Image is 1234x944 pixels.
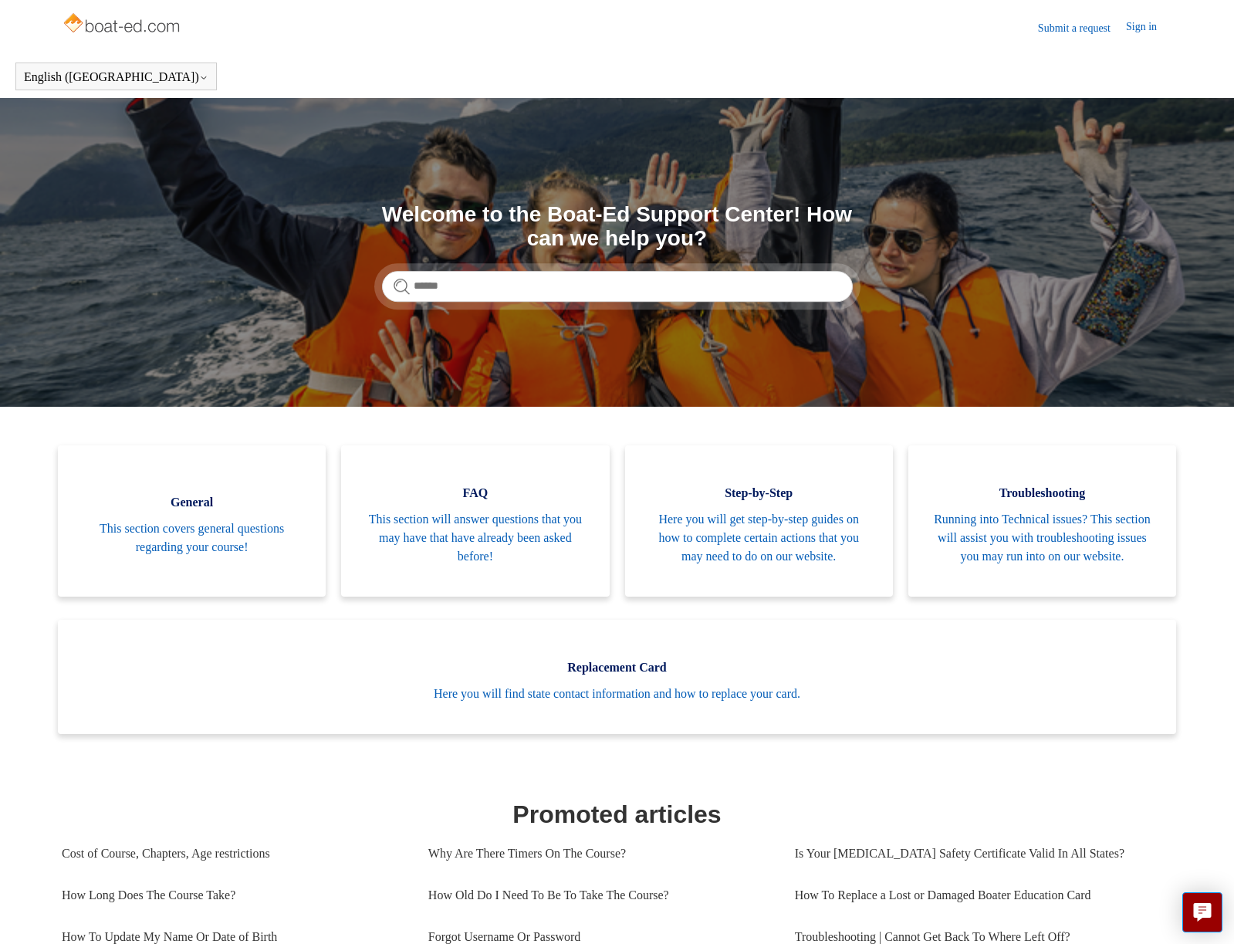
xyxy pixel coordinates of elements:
span: Here you will find state contact information and how to replace your card. [81,685,1153,703]
button: Live chat [1182,892,1222,932]
span: Step-by-Step [648,484,870,502]
span: Running into Technical issues? This section will assist you with troubleshooting issues you may r... [931,510,1153,566]
h1: Welcome to the Boat-Ed Support Center! How can we help you? [382,203,853,251]
span: Troubleshooting [931,484,1153,502]
span: General [81,493,303,512]
span: Here you will get step-by-step guides on how to complete certain actions that you may need to do ... [648,510,870,566]
a: Step-by-Step Here you will get step-by-step guides on how to complete certain actions that you ma... [625,445,893,597]
a: Cost of Course, Chapters, Age restrictions [62,833,405,875]
input: Search [382,271,853,302]
span: Replacement Card [81,658,1153,677]
a: Is Your [MEDICAL_DATA] Safety Certificate Valid In All States? [795,833,1161,875]
button: English ([GEOGRAPHIC_DATA]) [24,70,208,84]
a: Why Are There Timers On The Course? [428,833,772,875]
span: This section will answer questions that you may have that have already been asked before! [364,510,586,566]
a: Replacement Card Here you will find state contact information and how to replace your card. [58,620,1176,734]
span: This section covers general questions regarding your course! [81,519,303,557]
a: FAQ This section will answer questions that you may have that have already been asked before! [341,445,609,597]
a: Sign in [1126,19,1172,37]
a: How Long Does The Course Take? [62,875,405,916]
a: How Old Do I Need To Be To Take The Course? [428,875,772,916]
span: FAQ [364,484,586,502]
a: Troubleshooting Running into Technical issues? This section will assist you with troubleshooting ... [908,445,1176,597]
h1: Promoted articles [62,796,1172,833]
a: How To Replace a Lost or Damaged Boater Education Card [795,875,1161,916]
a: Submit a request [1038,20,1126,36]
img: Boat-Ed Help Center home page [62,9,184,40]
a: General This section covers general questions regarding your course! [58,445,326,597]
